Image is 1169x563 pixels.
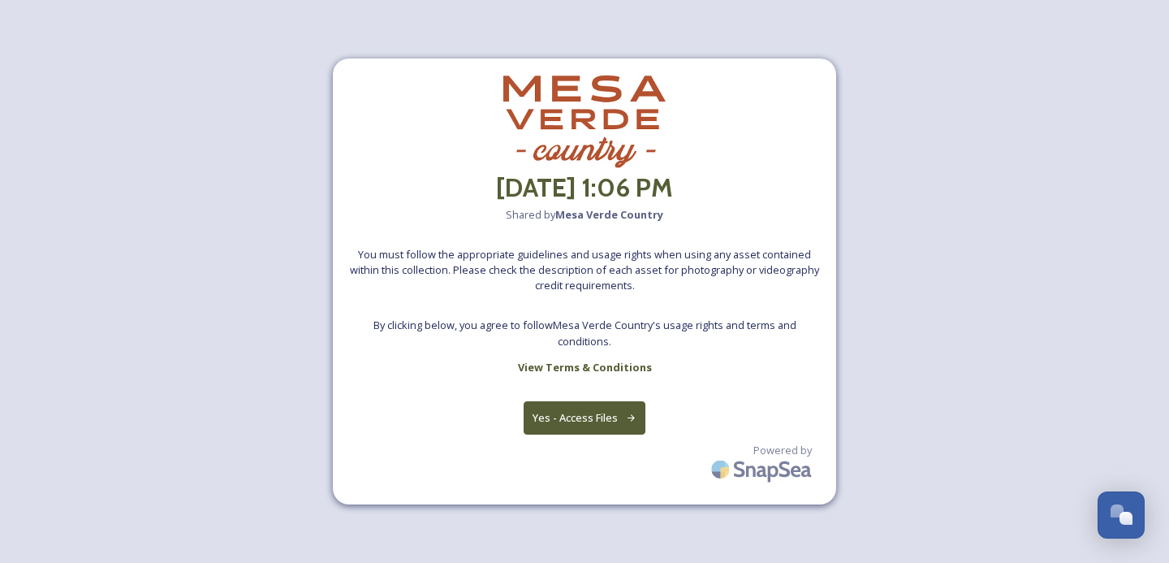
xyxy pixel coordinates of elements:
[518,360,652,375] strong: View Terms & Conditions
[506,207,663,223] span: Shared by
[349,247,820,294] span: You must follow the appropriate guidelines and usage rights when using any asset contained within...
[349,318,820,349] span: By clicking below, you agree to follow Mesa Verde Country 's usage rights and terms and conditions.
[518,357,652,377] a: View Terms & Conditions
[496,168,673,207] h2: [DATE] 1:06 PM
[1098,492,1145,539] button: Open Chat
[706,450,820,488] img: SnapSea Logo
[555,207,663,222] strong: Mesa Verde Country
[753,443,812,458] span: Powered by
[503,75,666,167] img: download.png
[524,401,645,435] button: Yes - Access Files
